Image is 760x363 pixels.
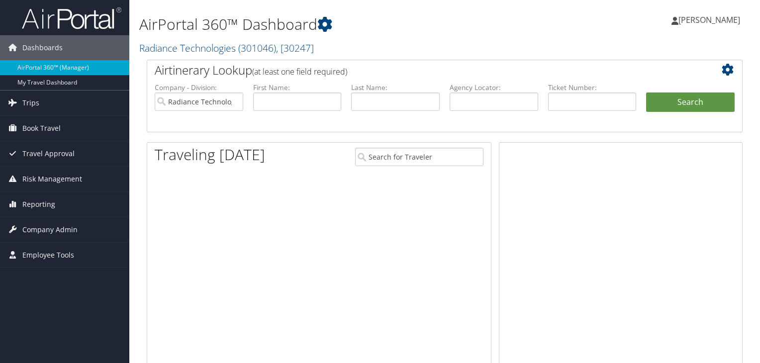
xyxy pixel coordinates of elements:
h1: AirPortal 360™ Dashboard [139,14,547,35]
span: Reporting [22,192,55,217]
span: Risk Management [22,167,82,191]
input: Search for Traveler [355,148,483,166]
span: [PERSON_NAME] [678,14,740,25]
h1: Traveling [DATE] [155,144,265,165]
span: Company Admin [22,217,78,242]
label: Last Name: [351,83,440,92]
span: ( 301046 ) [238,41,276,55]
label: Ticket Number: [548,83,637,92]
a: [PERSON_NAME] [671,5,750,35]
span: Trips [22,91,39,115]
span: Book Travel [22,116,61,141]
a: Radiance Technologies [139,41,314,55]
span: Employee Tools [22,243,74,268]
label: Agency Locator: [450,83,538,92]
label: Company - Division: [155,83,243,92]
img: airportal-logo.png [22,6,121,30]
span: Travel Approval [22,141,75,166]
label: First Name: [253,83,342,92]
button: Search [646,92,735,112]
h2: Airtinerary Lookup [155,62,685,79]
span: Dashboards [22,35,63,60]
span: , [ 30247 ] [276,41,314,55]
span: (at least one field required) [252,66,347,77]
